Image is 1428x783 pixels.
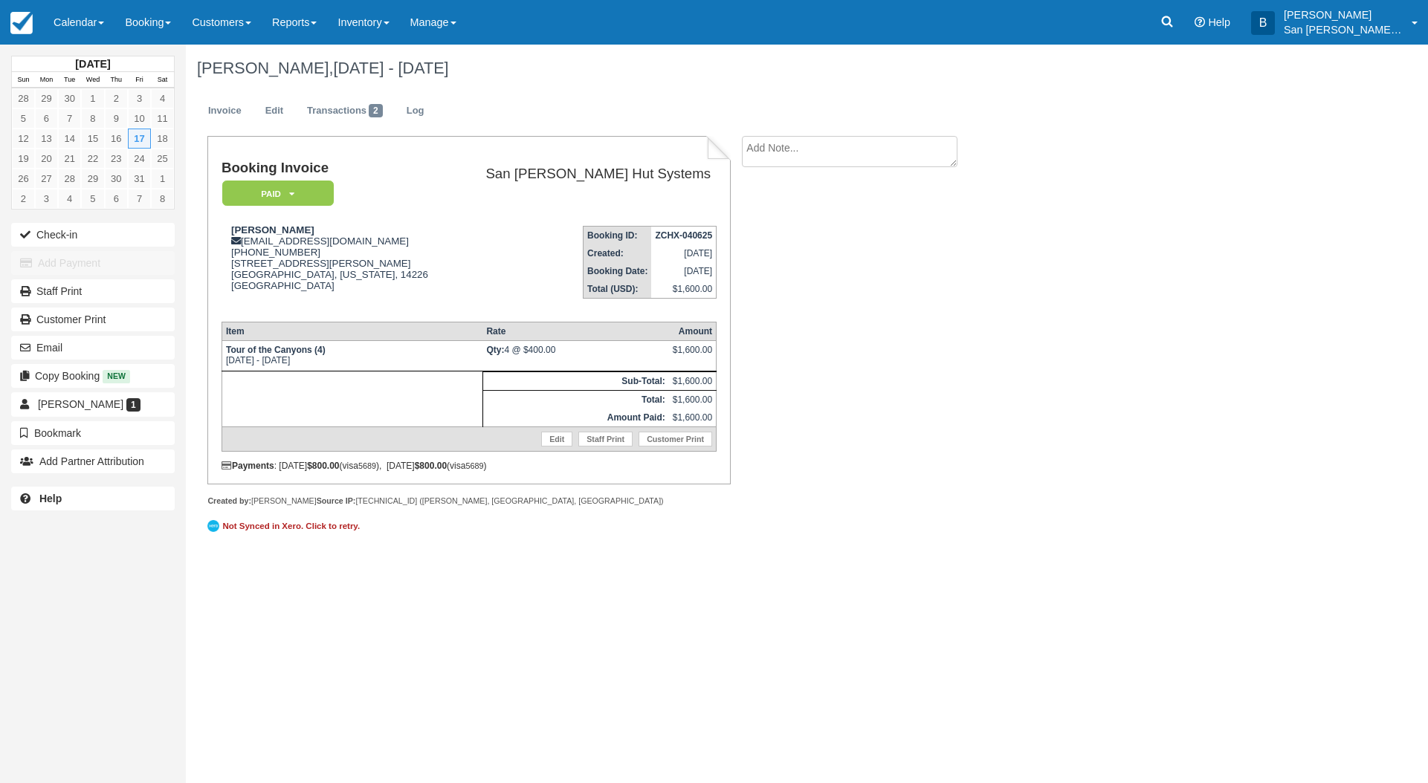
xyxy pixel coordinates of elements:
td: 4 @ $400.00 [482,340,668,371]
a: 24 [128,149,151,169]
a: Invoice [197,97,253,126]
a: 2 [12,189,35,209]
span: New [103,370,130,383]
small: 5689 [358,461,376,470]
td: $1,600.00 [669,371,717,390]
a: 10 [128,108,151,129]
a: 8 [81,108,104,129]
a: 12 [12,129,35,149]
a: 8 [151,189,174,209]
th: Mon [35,72,58,88]
a: 26 [12,169,35,189]
a: 5 [81,189,104,209]
a: Not Synced in Xero. Click to retry. [207,518,364,534]
p: San [PERSON_NAME] Hut Systems [1284,22,1403,37]
td: $1,600.00 [669,390,717,409]
strong: $800.00 [415,461,447,471]
i: Help [1195,17,1205,27]
th: Rate [482,322,668,340]
div: B [1251,11,1275,35]
a: 7 [128,189,151,209]
a: Log [395,97,436,126]
strong: Qty [486,345,504,355]
th: Amount [669,322,717,340]
a: Staff Print [578,432,633,446]
h1: [PERSON_NAME], [197,59,1246,77]
div: : [DATE] (visa ), [DATE] (visa ) [222,461,717,471]
a: 30 [58,88,81,108]
a: 4 [151,88,174,108]
a: Edit [541,432,572,446]
a: 7 [58,108,81,129]
a: 27 [35,169,58,189]
a: 9 [105,108,128,129]
a: 20 [35,149,58,169]
a: Edit [254,97,294,126]
span: [PERSON_NAME] [38,398,123,410]
a: 1 [81,88,104,108]
a: 17 [128,129,151,149]
strong: Source IP: [317,496,356,505]
a: 13 [35,129,58,149]
strong: Tour of the Canyons (4) [226,345,326,355]
h1: Booking Invoice [222,160,452,176]
th: Created: [584,244,652,262]
strong: $800.00 [307,461,339,471]
td: [DATE] - [DATE] [222,340,482,371]
a: 11 [151,108,174,129]
span: [DATE] - [DATE] [333,59,448,77]
a: 30 [105,169,128,189]
a: 3 [128,88,151,108]
a: 23 [105,149,128,169]
h2: San [PERSON_NAME] Hut Systems [458,166,711,182]
a: 6 [105,189,128,209]
th: Total (USD): [584,280,652,299]
a: Transactions2 [296,97,394,126]
th: Sub-Total: [482,371,668,390]
a: 4 [58,189,81,209]
a: Customer Print [639,432,712,446]
a: 25 [151,149,174,169]
a: 21 [58,149,81,169]
strong: ZCHX-040625 [655,230,712,241]
a: 29 [81,169,104,189]
td: [DATE] [651,244,716,262]
small: 5689 [465,461,483,470]
a: 28 [58,169,81,189]
div: $1,600.00 [673,345,712,367]
button: Copy Booking New [11,364,175,388]
a: 28 [12,88,35,108]
button: Check-in [11,223,175,247]
td: [DATE] [651,262,716,280]
a: 19 [12,149,35,169]
a: 2 [105,88,128,108]
a: 16 [105,129,128,149]
th: Sat [151,72,174,88]
a: Staff Print [11,279,175,303]
td: $1,600.00 [669,409,717,427]
strong: [PERSON_NAME] [231,224,314,235]
a: 18 [151,129,174,149]
th: Tue [58,72,81,88]
button: Add Payment [11,251,175,275]
strong: [DATE] [75,58,110,70]
a: 1 [151,169,174,189]
th: Booking Date: [584,262,652,280]
th: Item [222,322,482,340]
strong: Payments [222,461,274,471]
a: Customer Print [11,308,175,331]
a: 5 [12,108,35,129]
a: 6 [35,108,58,129]
th: Booking ID: [584,227,652,245]
em: Paid [222,181,334,207]
a: 31 [128,169,151,189]
td: $1,600.00 [651,280,716,299]
div: [EMAIL_ADDRESS][DOMAIN_NAME] [PHONE_NUMBER] [STREET_ADDRESS][PERSON_NAME] [GEOGRAPHIC_DATA], [US_... [222,224,452,310]
span: Help [1208,16,1230,28]
p: [PERSON_NAME] [1284,7,1403,22]
button: Bookmark [11,421,175,445]
a: 14 [58,129,81,149]
th: Total: [482,390,668,409]
a: 3 [35,189,58,209]
span: 2 [369,104,383,117]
